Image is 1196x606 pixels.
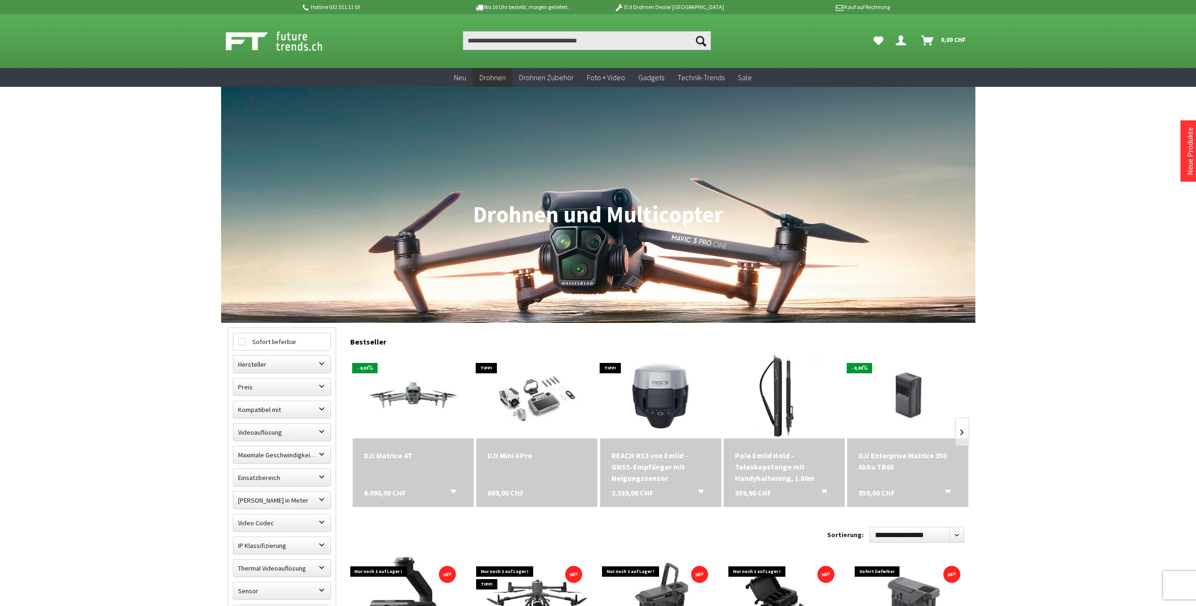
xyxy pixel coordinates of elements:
span: 859,00 CHF [858,487,895,498]
label: Maximale Geschwindigkeit in km/h [233,446,330,463]
span: Sale [738,73,752,82]
p: Kauf auf Rechnung [743,1,890,13]
img: DJI Mini 4 Pro [484,353,590,438]
button: Suchen [691,31,711,50]
label: Preis [233,379,330,396]
div: DJI Mini 4 Pro [487,450,586,461]
div: DJI Matrice 4T [364,450,462,461]
div: REACH RS3 von Emlid - GNSS-Empfänger mit Neigungssensor [611,450,710,484]
span: Technik-Trends [677,73,725,82]
label: Maximale Flughöhe in Meter [233,492,330,509]
a: Drohnen [473,68,512,87]
button: In den Warenkorb [686,487,709,499]
img: Shop Futuretrends - zur Startseite wechseln [226,29,343,53]
img: DJI Enterprise Matrice 350 Akku TB65 [855,353,961,438]
button: In den Warenkorb [810,487,833,499]
label: Einsatzbereich [233,469,330,486]
img: REACH RS3 von Emlid - GNSS-Empfänger mit Neigungssensor [618,353,703,438]
input: Produkt, Marke, Kategorie, EAN, Artikelnummer… [463,31,711,50]
span: 0,00 CHF [941,32,966,47]
span: 6.090,00 CHF [364,487,406,498]
a: DJI Mini 4 Pro 669,00 CHF [487,450,586,461]
span: Drohnen Zubehör [519,73,574,82]
span: Drohnen [479,73,506,82]
div: Pole Emlid Hold - Teleskopstange mit Handyhalterung, 1.80m [735,450,833,484]
h1: Drohnen und Multicopter [228,203,969,227]
a: Neue Produkte [1185,127,1195,175]
label: Video Codec [233,514,330,531]
button: In den Warenkorb [933,487,956,499]
span: 2.339,00 CHF [611,487,653,498]
span: Neu [454,73,466,82]
a: Meine Favoriten [869,31,888,50]
label: Videoauflösung [233,424,330,441]
label: Thermal Videoauflösung [233,560,330,577]
a: DJI Enterprise Matrice 350 Akku TB65 859,00 CHF In den Warenkorb [858,450,957,472]
span: Foto + Video [587,73,625,82]
span: 359,90 CHF [735,487,771,498]
a: Technik-Trends [671,68,731,87]
label: Hersteller [233,356,330,373]
a: Sale [731,68,759,87]
label: Sortierung: [827,527,864,542]
button: In den Warenkorb [439,487,462,499]
span: 669,00 CHF [487,487,524,498]
a: Gadgets [632,68,671,87]
a: Neu [447,68,473,87]
p: Bis 16 Uhr bestellt, morgen geliefert. [448,1,595,13]
img: Pole Emlid Hold - Teleskopstange mit Handyhalterung, 1.80m [742,353,826,438]
a: Dein Konto [892,31,914,50]
p: Hotline 032 511 11 03 [301,1,448,13]
div: DJI Enterprise Matrice 350 Akku TB65 [858,450,957,472]
p: DJI Drohnen Dealer [GEOGRAPHIC_DATA] [595,1,742,13]
label: Kompatibel mit [233,401,330,418]
a: Pole Emlid Hold - Teleskopstange mit Handyhalterung, 1.80m 359,90 CHF In den Warenkorb [735,450,833,484]
a: REACH RS3 von Emlid - GNSS-Empfänger mit Neigungssensor 2.339,00 CHF In den Warenkorb [611,450,710,484]
label: IP Klassifizierung [233,537,330,554]
a: Warenkorb [917,31,971,50]
label: Sofort lieferbar [233,333,330,350]
label: Sensor [233,582,330,599]
a: Foto + Video [580,68,632,87]
div: Bestseller [350,328,969,351]
a: DJI Matrice 4T 6.090,00 CHF In den Warenkorb [364,450,462,461]
img: DJI Matrice 4T [353,362,474,430]
a: Drohnen Zubehör [512,68,580,87]
span: Gadgets [638,73,664,82]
